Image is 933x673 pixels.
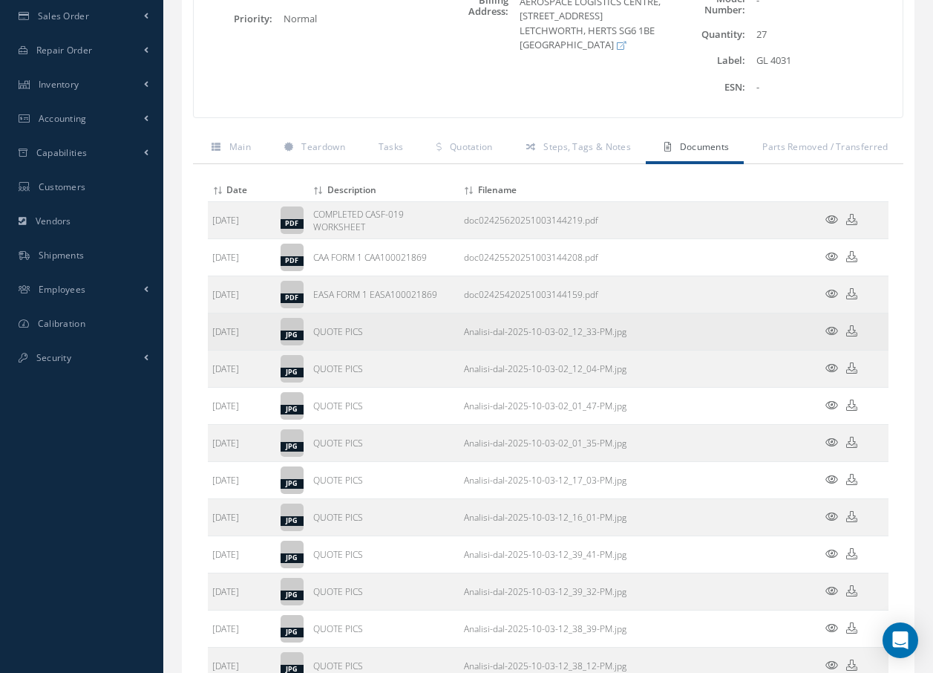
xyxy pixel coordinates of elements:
[450,140,493,153] span: Quotation
[744,133,903,164] a: Parts Removed / Transferred
[309,388,459,425] td: QUOTE PICS
[745,27,903,42] div: 27
[846,622,857,635] a: Download
[745,80,903,95] div: -
[309,499,459,536] td: QUOTE PICS
[846,325,857,338] a: Download
[281,256,304,266] div: pdf
[281,516,304,526] div: jpg
[208,573,276,611] td: [DATE]
[825,474,838,487] a: Preview
[193,133,266,164] a: Main
[883,622,918,658] div: Open Intercom Messenger
[309,536,459,573] td: QUOTE PICS
[360,133,419,164] a: Tasks
[208,462,276,499] td: [DATE]
[208,202,276,239] td: [DATE]
[208,239,276,276] td: [DATE]
[825,660,838,672] a: Preview
[208,499,276,536] td: [DATE]
[39,283,86,296] span: Employees
[309,276,459,313] td: EASA FORM 1 EASA100021869
[281,331,304,340] div: jpg
[36,146,88,159] span: Capabilities
[846,474,857,487] a: Download
[464,511,626,524] a: Download
[508,133,646,164] a: Steps, Tags & Notes
[667,29,745,40] label: Quantity:
[464,325,626,338] a: Download
[846,585,857,598] a: Download
[39,112,87,125] span: Accounting
[229,140,251,153] span: Main
[464,400,626,412] a: Download
[464,548,626,561] a: Download
[39,78,79,91] span: Inventory
[38,317,85,330] span: Calibration
[309,351,459,388] td: QUOTE PICS
[680,140,730,153] span: Documents
[464,288,598,301] a: Download
[825,511,838,524] a: Preview
[825,548,838,561] a: Preview
[309,179,459,202] th: Description
[825,362,838,375] a: Preview
[36,215,71,227] span: Vendors
[745,53,903,68] div: GL 4031
[846,362,857,375] a: Download
[281,591,304,600] div: jpg
[825,288,838,301] a: Preview
[266,133,360,164] a: Teardown
[646,133,744,164] a: Documents
[825,251,838,264] a: Preview
[825,622,838,635] a: Preview
[208,313,276,351] td: [DATE]
[418,133,507,164] a: Quotation
[309,611,459,648] td: QUOTE PICS
[846,437,857,449] a: Download
[846,660,857,672] a: Download
[667,55,745,66] label: Label:
[825,437,838,449] a: Preview
[825,214,838,227] a: Preview
[762,140,888,153] span: Parts Removed / Transferred
[846,400,857,412] a: Download
[464,622,626,635] a: Download
[281,553,304,563] div: jpg
[309,239,459,276] td: CAA FORM 1 CAA100021869
[301,140,344,153] span: Teardown
[846,214,857,227] a: Download
[846,288,857,301] a: Download
[464,362,626,375] a: Download
[281,442,304,452] div: jpg
[309,462,459,499] td: QUOTE PICS
[281,628,304,637] div: jpg
[208,351,276,388] td: [DATE]
[36,351,71,364] span: Security
[208,388,276,425] td: [DATE]
[846,511,857,524] a: Download
[464,251,598,264] a: Download
[459,179,800,202] th: Filename
[309,573,459,611] td: QUOTE PICS
[39,181,86,193] span: Customers
[36,44,93,56] span: Repair Order
[825,325,838,338] a: Preview
[846,251,857,264] a: Download
[309,425,459,462] td: QUOTE PICS
[208,425,276,462] td: [DATE]
[464,585,626,598] a: Download
[39,249,85,261] span: Shipments
[825,585,838,598] a: Preview
[281,293,304,303] div: pdf
[825,400,838,412] a: Preview
[281,405,304,414] div: jpg
[281,368,304,377] div: jpg
[667,82,745,93] label: ESN:
[846,548,857,561] a: Download
[464,660,626,672] a: Download
[281,219,304,229] div: pdf
[379,140,404,153] span: Tasks
[464,437,626,449] a: Download
[281,479,304,489] div: jpg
